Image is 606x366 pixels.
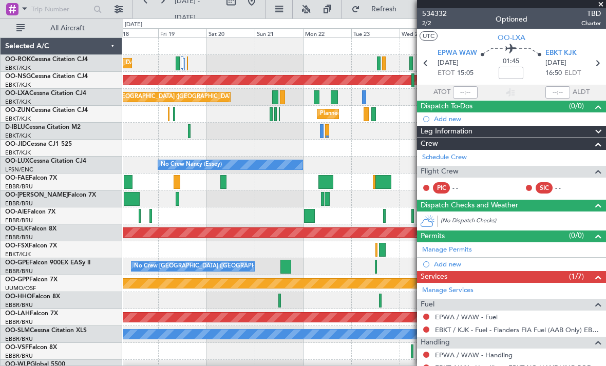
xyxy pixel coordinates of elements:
[5,158,86,164] a: OO-LUXCessna Citation CJ4
[545,48,577,59] span: EBKT KJK
[351,28,400,37] div: Tue 23
[545,58,566,68] span: [DATE]
[569,101,584,111] span: (0/0)
[5,64,31,72] a: EBKT/KJK
[5,243,57,249] a: OO-FSXFalcon 7X
[77,89,238,105] div: Planned Maint [GEOGRAPHIC_DATA] ([GEOGRAPHIC_DATA])
[11,20,111,36] button: All Aircraft
[5,311,58,317] a: OO-LAHFalcon 7X
[536,182,553,194] div: SIC
[5,56,31,63] span: OO-ROK
[5,217,33,224] a: EBBR/BRU
[433,87,450,98] span: ATOT
[496,14,527,25] div: Optioned
[433,182,450,194] div: PIC
[438,58,459,68] span: [DATE]
[5,344,29,351] span: OO-VSF
[569,271,584,282] span: (1/7)
[421,337,450,349] span: Handling
[457,68,474,79] span: 15:05
[422,152,467,163] a: Schedule Crew
[5,166,33,174] a: LFSN/ENC
[158,28,206,37] div: Fri 19
[5,335,33,343] a: EBBR/BRU
[27,25,108,32] span: All Aircraft
[5,90,86,97] a: OO-LXACessna Citation CJ4
[5,192,68,198] span: OO-[PERSON_NAME]
[5,209,55,215] a: OO-AIEFalcon 7X
[435,313,498,321] a: EPWA / WAW - Fuel
[5,294,32,300] span: OO-HHO
[5,183,33,190] a: EBBR/BRU
[320,106,440,122] div: Planned Maint Kortrijk-[GEOGRAPHIC_DATA]
[564,68,581,79] span: ELDT
[498,32,525,43] span: OO-LXA
[569,230,584,241] span: (0/0)
[31,2,90,17] input: Trip Number
[5,124,25,130] span: D-IBLU
[5,141,27,147] span: OO-JID
[421,126,472,138] span: Leg Information
[5,277,29,283] span: OO-GPP
[5,243,29,249] span: OO-FSX
[435,351,513,359] a: EPWA / WAW - Handling
[422,245,472,255] a: Manage Permits
[161,157,222,172] div: No Crew Nancy (Essey)
[5,192,96,198] a: OO-[PERSON_NAME]Falcon 7X
[421,230,445,242] span: Permits
[5,209,27,215] span: OO-AIE
[5,260,90,266] a: OO-GPEFalcon 900EX EASy II
[581,19,601,28] span: Charter
[5,234,33,241] a: EBBR/BRU
[134,259,306,274] div: No Crew [GEOGRAPHIC_DATA] ([GEOGRAPHIC_DATA] National)
[435,325,601,334] a: EBKT / KJK - Fuel - Flanders FIA Fuel (AAB Only) EBKT / KJK
[5,328,30,334] span: OO-SLM
[421,200,518,211] span: Dispatch Checks and Weather
[400,28,448,37] div: Wed 24
[438,68,454,79] span: ETOT
[545,68,562,79] span: 16:50
[421,166,459,178] span: Flight Crew
[303,28,351,37] div: Mon 22
[5,284,36,292] a: UUMO/OSF
[5,115,31,123] a: EBKT/KJK
[421,101,472,112] span: Dispatch To-Dos
[5,277,58,283] a: OO-GPPFalcon 7X
[452,183,476,192] div: - -
[5,352,33,360] a: EBBR/BRU
[5,124,81,130] a: D-IBLUCessna Citation M2
[5,149,31,157] a: EBKT/KJK
[434,260,601,268] div: Add new
[5,311,30,317] span: OO-LAH
[421,299,434,311] span: Fuel
[438,48,477,59] span: EPWA WAW
[5,107,31,113] span: OO-ZUN
[5,81,31,89] a: EBKT/KJK
[421,138,438,150] span: Crew
[573,87,590,98] span: ALDT
[206,28,255,37] div: Sat 20
[5,73,31,80] span: OO-NSG
[422,19,447,28] span: 2/2
[125,21,142,29] div: [DATE]
[5,56,88,63] a: OO-ROKCessna Citation CJ4
[5,175,29,181] span: OO-FAE
[5,175,57,181] a: OO-FAEFalcon 7X
[5,98,31,106] a: EBKT/KJK
[5,158,29,164] span: OO-LUX
[5,318,33,326] a: EBBR/BRU
[362,6,405,13] span: Refresh
[5,301,33,309] a: EBBR/BRU
[5,73,88,80] a: OO-NSGCessna Citation CJ4
[110,28,158,37] div: Thu 18
[422,285,474,296] a: Manage Services
[503,56,519,67] span: 01:45
[5,251,31,258] a: EBKT/KJK
[5,107,88,113] a: OO-ZUNCessna Citation CJ4
[5,344,57,351] a: OO-VSFFalcon 8X
[5,132,31,140] a: EBKT/KJK
[421,271,447,283] span: Services
[5,226,28,232] span: OO-ELK
[5,294,60,300] a: OO-HHOFalcon 8X
[581,8,601,19] span: TBD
